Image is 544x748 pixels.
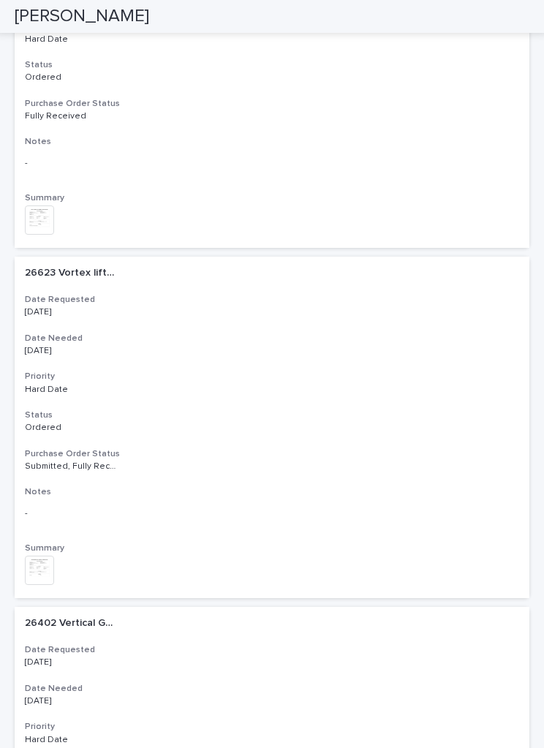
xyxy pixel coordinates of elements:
[25,644,519,656] h3: Date Requested
[25,683,519,695] h3: Date Needed
[25,486,519,498] h3: Notes
[15,257,529,598] a: 26623 Vortex lifter26623 Vortex lifter Date Requested[DATE]Date Needed[DATE]PriorityHard DateStat...
[25,614,119,630] p: 26402 Vertical Gate Pneumatic System
[25,371,519,382] h3: Priority
[25,192,519,204] h3: Summary
[25,346,116,356] p: [DATE]
[25,34,116,45] p: Hard Date
[25,657,116,668] p: [DATE]
[25,508,116,518] p: -
[25,543,519,554] h3: Summary
[25,409,519,421] h3: Status
[25,136,519,148] h3: Notes
[25,108,89,121] p: Fully Received
[25,696,116,706] p: [DATE]
[25,158,116,168] p: -
[25,307,116,317] p: [DATE]
[25,735,116,745] p: Hard Date
[25,72,116,83] p: Ordered
[25,458,119,472] p: Submitted, Fully Received
[25,423,116,433] p: Ordered
[25,98,519,110] h3: Purchase Order Status
[15,6,149,27] h2: [PERSON_NAME]
[25,264,119,279] p: 26623 Vortex lifter
[25,385,116,395] p: Hard Date
[25,59,519,71] h3: Status
[25,721,519,733] h3: Priority
[25,294,519,306] h3: Date Requested
[25,333,519,344] h3: Date Needed
[25,448,519,460] h3: Purchase Order Status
